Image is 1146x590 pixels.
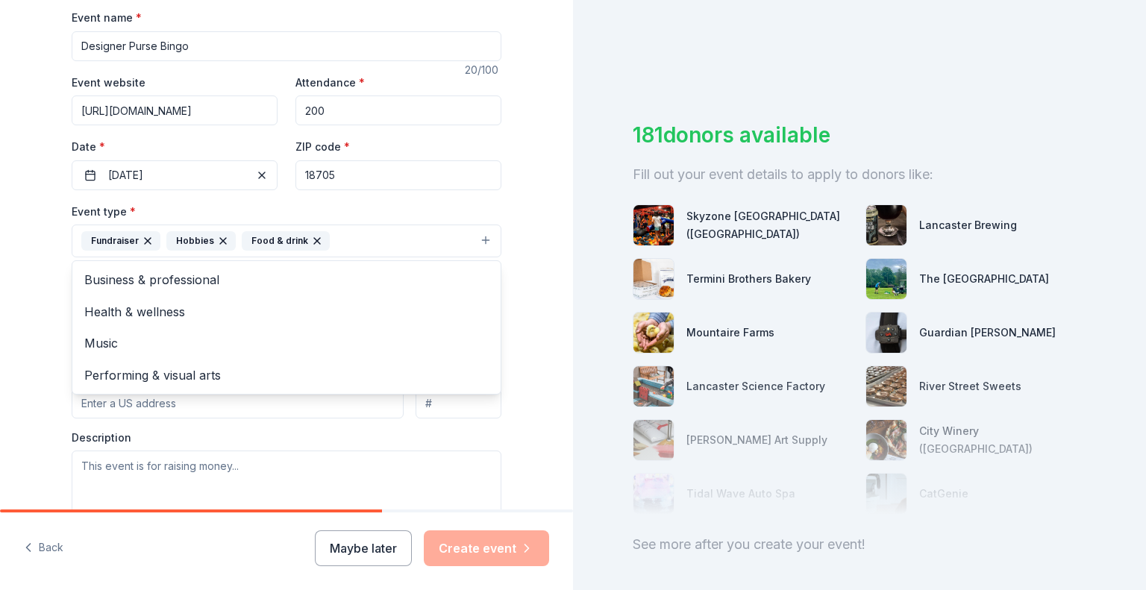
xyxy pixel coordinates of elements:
[81,231,160,251] div: Fundraiser
[166,231,236,251] div: Hobbies
[84,302,489,321] span: Health & wellness
[84,365,489,385] span: Performing & visual arts
[242,231,330,251] div: Food & drink
[84,333,489,353] span: Music
[84,270,489,289] span: Business & professional
[72,260,501,395] div: FundraiserHobbiesFood & drink
[72,225,501,257] button: FundraiserHobbiesFood & drink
